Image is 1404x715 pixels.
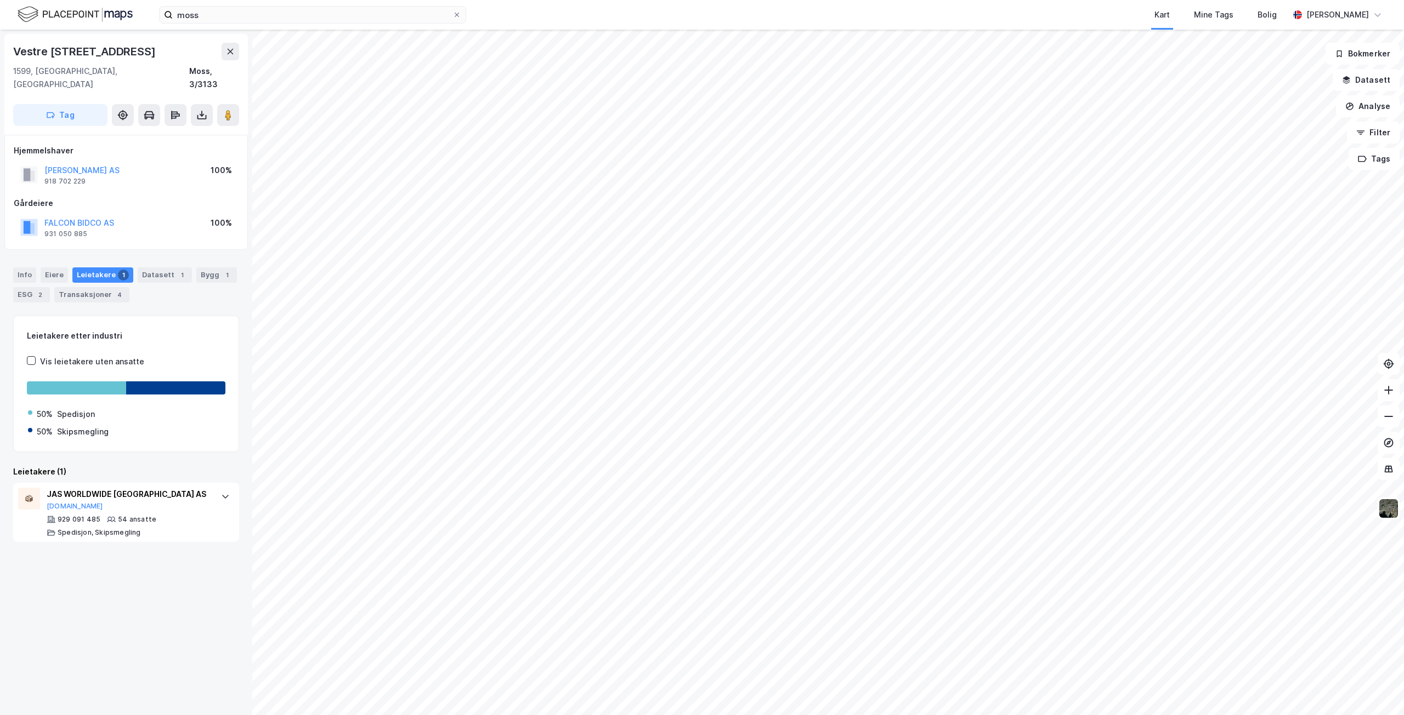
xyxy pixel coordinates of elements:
[41,267,68,283] div: Eiere
[57,408,95,421] div: Spedisjon
[1349,148,1400,170] button: Tags
[1154,8,1170,21] div: Kart
[37,408,53,421] div: 50%
[1336,95,1400,117] button: Analyse
[57,425,109,438] div: Skipsmegling
[13,65,189,91] div: 1599, [GEOGRAPHIC_DATA], [GEOGRAPHIC_DATA]
[13,104,107,126] button: Tag
[196,267,237,283] div: Bygg
[37,425,53,438] div: 50%
[222,270,233,281] div: 1
[54,287,129,302] div: Transaksjoner
[13,267,36,283] div: Info
[1326,43,1400,65] button: Bokmerker
[13,43,157,60] div: Vestre [STREET_ADDRESS]
[1349,662,1404,715] div: Kontrollprogram for chat
[118,270,129,281] div: 1
[44,177,86,186] div: 918 702 229
[14,144,239,157] div: Hjemmelshaver
[114,289,125,300] div: 4
[189,65,239,91] div: Moss, 3/3133
[118,515,156,524] div: 54 ansatte
[1347,122,1400,144] button: Filter
[35,289,46,300] div: 2
[1349,662,1404,715] iframe: Chat Widget
[58,528,141,537] div: Spedisjon, Skipsmegling
[1194,8,1233,21] div: Mine Tags
[27,329,225,342] div: Leietakere etter industri
[173,7,452,23] input: Søk på adresse, matrikkel, gårdeiere, leietakere eller personer
[211,164,232,177] div: 100%
[177,270,188,281] div: 1
[58,515,100,524] div: 929 091 485
[40,355,144,368] div: Vis leietakere uten ansatte
[1333,69,1400,91] button: Datasett
[1306,8,1369,21] div: [PERSON_NAME]
[138,267,192,283] div: Datasett
[44,230,87,238] div: 931 050 885
[13,287,50,302] div: ESG
[211,216,232,230] div: 100%
[47,502,103,511] button: [DOMAIN_NAME]
[18,5,133,24] img: logo.f888ab2527a4732fd821a326f86c7f29.svg
[1378,498,1399,519] img: 9k=
[13,465,239,478] div: Leietakere (1)
[72,267,133,283] div: Leietakere
[1258,8,1277,21] div: Bolig
[47,488,210,501] div: JAS WORLDWIDE [GEOGRAPHIC_DATA] AS
[14,197,239,210] div: Gårdeiere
